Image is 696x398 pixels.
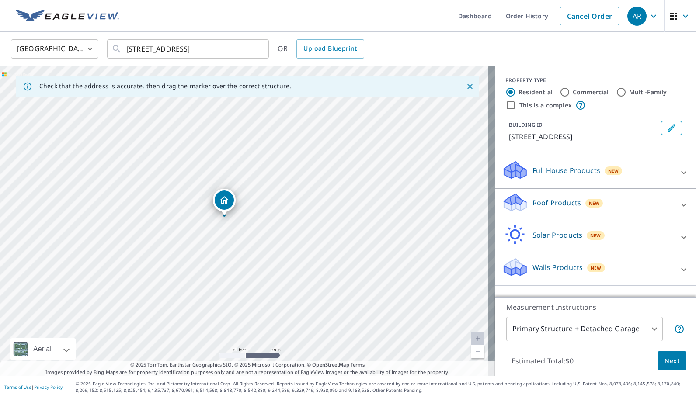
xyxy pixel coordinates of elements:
[661,121,682,135] button: Edit building 1
[502,225,689,249] div: Solar ProductsNew
[519,101,572,110] label: This is a complex
[665,356,679,367] span: Next
[278,39,364,59] div: OR
[590,232,601,239] span: New
[471,332,484,345] a: Current Level 20, Zoom In Disabled
[296,39,364,59] a: Upload Blueprint
[509,132,658,142] p: [STREET_ADDRESS]
[16,10,119,23] img: EV Logo
[629,88,667,97] label: Multi-Family
[31,338,54,360] div: Aerial
[303,43,357,54] span: Upload Blueprint
[532,262,583,273] p: Walls Products
[76,381,692,394] p: © 2025 Eagle View Technologies, Inc. and Pictometry International Corp. All Rights Reserved. Repo...
[502,192,689,217] div: Roof ProductsNew
[509,121,543,128] p: BUILDING ID
[532,165,600,176] p: Full House Products
[11,37,98,61] div: [GEOGRAPHIC_DATA]
[4,384,63,390] p: |
[560,7,619,25] a: Cancel Order
[10,338,76,360] div: Aerial
[505,351,581,370] p: Estimated Total: $0
[627,7,647,26] div: AR
[502,160,689,185] div: Full House ProductsNew
[591,264,602,271] span: New
[126,37,251,61] input: Search by address or latitude-longitude
[573,88,609,97] label: Commercial
[351,361,365,368] a: Terms
[34,384,63,390] a: Privacy Policy
[130,361,365,369] span: © 2025 TomTom, Earthstar Geographics SIO, © 2025 Microsoft Corporation, ©
[505,76,686,84] div: PROPERTY TYPE
[506,317,663,341] div: Primary Structure + Detached Garage
[658,351,686,371] button: Next
[532,230,582,240] p: Solar Products
[519,88,553,97] label: Residential
[312,361,349,368] a: OpenStreetMap
[506,302,685,312] p: Measurement Instructions
[464,81,476,92] button: Close
[471,345,484,358] a: Current Level 20, Zoom Out
[608,167,619,174] span: New
[502,257,689,282] div: Walls ProductsNew
[39,82,291,90] p: Check that the address is accurate, then drag the marker over the correct structure.
[674,324,685,334] span: Your report will include the primary structure and a detached garage if one exists.
[4,384,31,390] a: Terms of Use
[532,197,581,208] p: Roof Products
[589,200,600,207] span: New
